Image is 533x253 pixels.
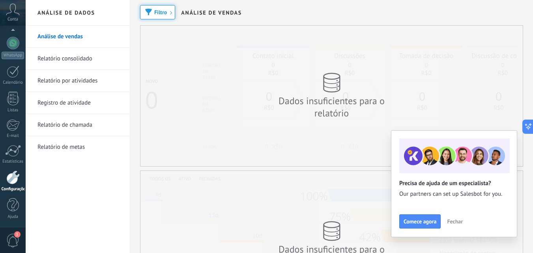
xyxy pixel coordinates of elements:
[2,133,24,139] div: E-mail
[26,114,130,136] li: Relatório de chamada
[37,136,122,158] a: Relatório de metas
[2,214,24,219] div: Ajuda
[2,52,24,59] div: WhatsApp
[26,136,130,158] li: Relatório de metas
[447,219,463,224] span: Fechar
[26,70,130,92] li: Relatório por atividades
[154,9,167,15] span: Filtro
[7,17,18,22] span: Conta
[261,95,403,119] div: Dados insuficientes para o relatório
[14,231,21,238] span: 1
[37,114,122,136] a: Relatório de chamada
[140,5,175,19] button: Filtro
[2,159,24,164] div: Estatísticas
[404,219,436,224] span: Comece agora
[2,108,24,113] div: Listas
[443,216,466,227] button: Fechar
[399,180,509,187] h2: Precisa de ajuda de um especialista?
[37,48,122,70] a: Relatório consolidado
[26,26,130,48] li: Análise de vendas
[26,48,130,70] li: Relatório consolidado
[26,92,130,114] li: Registro de atividade
[37,92,122,114] a: Registro de atividade
[37,26,122,48] a: Análise de vendas
[2,187,24,192] div: Configurações
[399,214,441,229] button: Comece agora
[37,70,122,92] a: Relatório por atividades
[399,190,509,198] span: Our partners can set up Salesbot for you.
[2,80,24,85] div: Calendário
